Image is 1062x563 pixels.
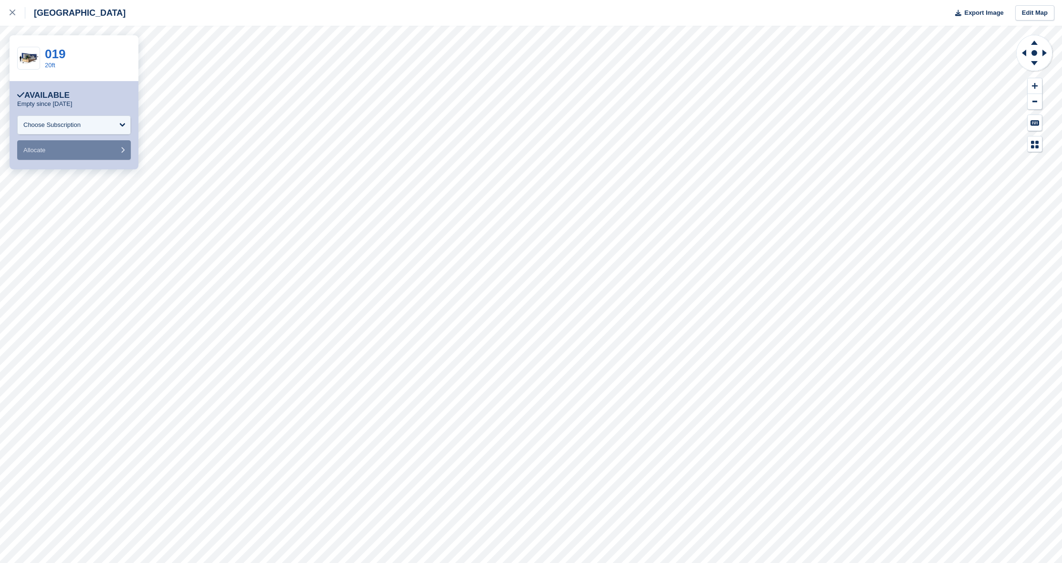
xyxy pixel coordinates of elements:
[17,91,70,100] div: Available
[45,62,55,69] a: 20ft
[1015,5,1054,21] a: Edit Map
[17,140,131,160] button: Allocate
[25,7,126,19] div: [GEOGRAPHIC_DATA]
[1028,94,1042,110] button: Zoom Out
[1028,136,1042,152] button: Map Legend
[949,5,1004,21] button: Export Image
[23,146,45,154] span: Allocate
[964,8,1003,18] span: Export Image
[45,47,65,61] a: 019
[1028,78,1042,94] button: Zoom In
[18,50,40,67] img: 20-ft-container.jpg
[23,120,81,130] div: Choose Subscription
[1028,115,1042,131] button: Keyboard Shortcuts
[17,100,72,108] p: Empty since [DATE]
